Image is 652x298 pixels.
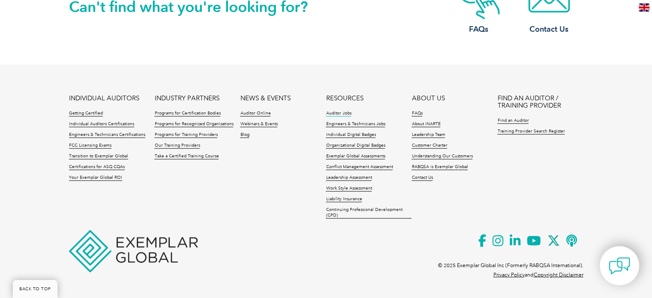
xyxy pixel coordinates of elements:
[326,132,376,138] a: Individual Digital Badges
[515,24,583,35] h3: Contact Us
[69,164,125,170] a: Certifications for ASQ CQAs
[240,111,270,117] a: Auditor Online
[154,143,200,149] a: Our Training Providers
[240,132,249,138] a: Blog
[493,272,525,278] a: Privacy Policy
[412,111,422,117] a: FAQs
[412,132,445,138] a: Leadership Team
[69,154,128,160] a: Transition to Exemplar Global
[639,3,649,12] img: en
[412,164,468,170] a: RABQSA is Exemplar Global
[326,196,362,202] a: Liability Insurance
[497,118,529,124] a: Find an Auditor
[326,95,363,102] a: RESOURCES
[438,261,583,270] p: © 2025 Exemplar Global Inc (Formerly RABQSA International).
[154,132,217,138] a: Programs for Training Providers
[69,121,134,127] a: Individual Auditors Certifications
[326,154,385,160] a: Exemplar Global Assessments
[326,143,385,149] a: Organizational Digital Badges
[240,95,290,102] a: NEWS & EVENTS
[493,270,583,280] p: and
[154,154,219,160] a: Take a Certified Training Course
[497,129,565,135] a: Training Provider Search Register
[412,121,440,127] a: About iNARTE
[69,95,139,102] a: INDIVIDUAL AUDITORS
[240,121,277,127] a: Webinars & Events
[326,121,385,127] a: Engineers & Technicians Jobs
[69,175,122,181] a: Your Exemplar Global ROI
[154,121,233,127] a: Programs for Recognized Organizations
[534,272,583,278] a: Copyright Disclaimer
[412,154,472,160] a: Understanding Our Customers
[154,95,219,102] a: INDUSTRY PARTNERS
[69,132,145,138] a: Engineers & Technicians Certifications
[412,175,433,181] a: Contact Us
[326,186,372,192] a: Work Style Assessment
[445,24,513,35] h3: FAQs
[154,111,220,117] a: Programs for Certification Bodies
[69,143,111,149] a: FCC Licensing Exams
[69,230,198,272] img: Exemplar Global
[497,95,583,109] a: FIND AN AUDITOR / TRAINING PROVIDER
[326,164,393,170] a: Conflict Management Assessment
[609,255,630,277] img: contact-chat.png
[69,111,103,117] a: Getting Certified
[13,280,57,298] a: BACK TO TOP
[412,143,447,149] a: Customer Charter
[326,207,412,219] a: Continuing Professional Development (CPD)
[326,111,351,117] a: Auditor Jobs
[412,95,445,102] a: ABOUT US
[326,175,372,181] a: Leadership Assessment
